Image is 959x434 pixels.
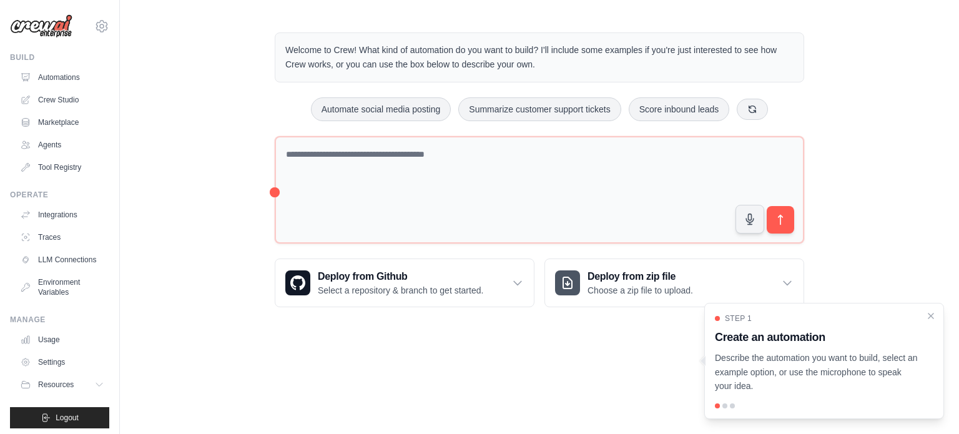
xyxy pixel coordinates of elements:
[15,250,109,270] a: LLM Connections
[15,330,109,350] a: Usage
[56,413,79,423] span: Logout
[15,227,109,247] a: Traces
[588,284,693,297] p: Choose a zip file to upload.
[15,272,109,302] a: Environment Variables
[15,375,109,395] button: Resources
[715,328,918,346] h3: Create an automation
[15,135,109,155] a: Agents
[15,157,109,177] a: Tool Registry
[10,190,109,200] div: Operate
[318,269,483,284] h3: Deploy from Github
[15,67,109,87] a: Automations
[311,97,451,121] button: Automate social media posting
[285,43,794,72] p: Welcome to Crew! What kind of automation do you want to build? I'll include some examples if you'...
[15,205,109,225] a: Integrations
[15,90,109,110] a: Crew Studio
[588,269,693,284] h3: Deploy from zip file
[629,97,730,121] button: Score inbound leads
[318,284,483,297] p: Select a repository & branch to get started.
[725,313,752,323] span: Step 1
[15,352,109,372] a: Settings
[15,112,109,132] a: Marketplace
[926,311,936,321] button: Close walkthrough
[10,407,109,428] button: Logout
[458,97,621,121] button: Summarize customer support tickets
[10,52,109,62] div: Build
[38,380,74,390] span: Resources
[10,315,109,325] div: Manage
[715,351,918,393] p: Describe the automation you want to build, select an example option, or use the microphone to spe...
[10,14,72,38] img: Logo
